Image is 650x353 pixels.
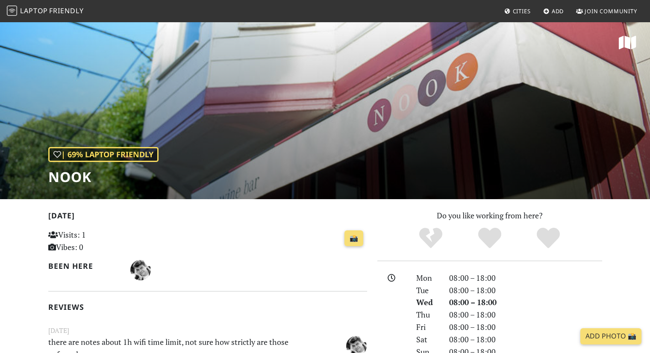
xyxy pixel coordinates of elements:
span: Friendly [49,6,83,15]
div: 08:00 – 18:00 [444,296,607,309]
div: 08:00 – 18:00 [444,321,607,333]
h2: [DATE] [48,211,367,224]
div: Tue [411,284,444,297]
span: Laptop [20,6,48,15]
h2: Reviews [48,303,367,312]
h1: NOOK [48,169,159,185]
small: [DATE] [43,325,372,336]
div: Thu [411,309,444,321]
div: No [401,227,460,250]
div: Yes [460,227,519,250]
div: 08:00 – 18:00 [444,333,607,346]
div: Definitely! [519,227,578,250]
span: Cities [513,7,531,15]
div: Sat [411,333,444,346]
a: Add [540,3,568,19]
a: 📸 [344,230,363,247]
a: Join Community [573,3,641,19]
span: Add [552,7,564,15]
p: Do you like working from here? [377,209,602,222]
div: 08:00 – 18:00 [444,309,607,321]
a: LaptopFriendly LaptopFriendly [7,4,84,19]
span: Vlad Sitalo [130,264,151,274]
div: Fri [411,321,444,333]
div: 08:00 – 18:00 [444,284,607,297]
p: Visits: 1 Vibes: 0 [48,229,148,253]
a: Cities [501,3,534,19]
img: 2406-vlad.jpg [130,260,151,280]
a: Add Photo 📸 [580,328,641,344]
h2: Been here [48,262,121,271]
div: Mon [411,272,444,284]
div: Wed [411,296,444,309]
img: LaptopFriendly [7,6,17,16]
span: Vlad Sitalo [346,340,367,350]
div: 08:00 – 18:00 [444,272,607,284]
div: | 69% Laptop Friendly [48,147,159,162]
span: Join Community [585,7,637,15]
